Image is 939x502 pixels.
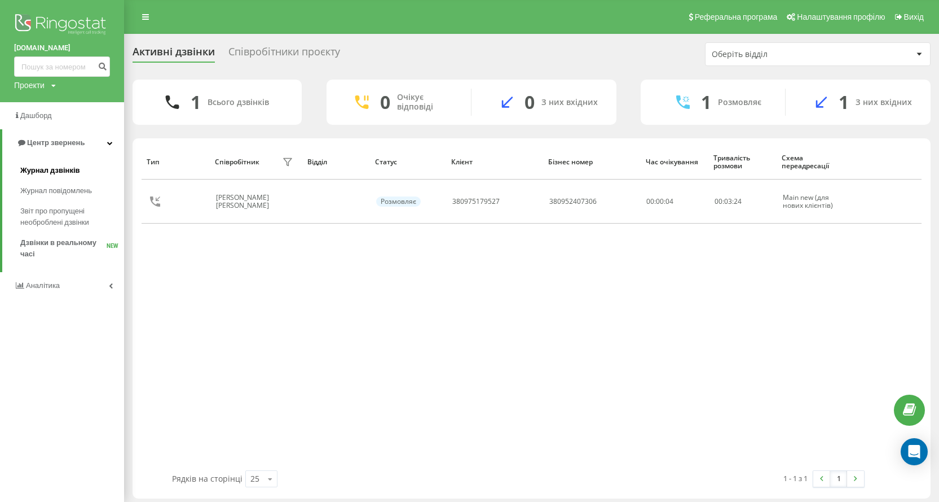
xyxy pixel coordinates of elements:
[147,158,204,166] div: Тип
[2,129,124,156] a: Центр звернень
[20,185,92,197] span: Журнал повідомлень
[839,91,849,113] div: 1
[782,154,848,171] div: Схема переадресації
[783,473,808,484] div: 1 - 1 з 1
[715,197,722,206] span: 00
[216,194,280,210] div: [PERSON_NAME] [PERSON_NAME]
[712,50,847,59] div: Оберіть відділ
[208,98,269,107] div: Всього дзвінків
[20,165,80,176] span: Журнал дзвінків
[14,56,110,77] input: Пошук за номером
[452,198,500,206] div: 380975179527
[20,237,107,260] span: Дзвінки в реальному часі
[783,194,848,210] div: Main new (для нових клієнтів)
[901,438,928,465] div: Open Intercom Messenger
[524,91,535,113] div: 0
[228,46,340,63] div: Співробітники проєкту
[549,198,597,206] div: 380952407306
[797,12,885,21] span: Налаштування профілю
[646,198,702,206] div: 00:00:04
[397,93,454,112] div: Очікує відповіді
[14,80,45,91] div: Проекти
[380,91,390,113] div: 0
[26,281,60,290] span: Аналiтика
[646,158,703,166] div: Час очікування
[20,111,52,120] span: Дашборд
[830,471,847,487] a: 1
[856,98,912,107] div: З них вхідних
[376,197,421,207] div: Розмовляє
[701,91,711,113] div: 1
[695,12,778,21] span: Реферальна програма
[713,154,771,171] div: Тривалість розмови
[715,198,742,206] div: : :
[375,158,440,166] div: Статус
[904,12,924,21] span: Вихід
[451,158,537,166] div: Клієнт
[20,181,124,201] a: Журнал повідомлень
[20,201,124,233] a: Звіт про пропущені необроблені дзвінки
[191,91,201,113] div: 1
[133,46,215,63] div: Активні дзвінки
[27,138,85,147] span: Центр звернень
[734,197,742,206] span: 24
[14,11,110,40] img: Ringostat logo
[250,473,259,484] div: 25
[20,206,118,228] span: Звіт про пропущені необроблені дзвінки
[20,233,124,264] a: Дзвінки в реальному часіNEW
[718,98,761,107] div: Розмовляє
[307,158,365,166] div: Відділ
[14,42,110,54] a: [DOMAIN_NAME]
[548,158,634,166] div: Бізнес номер
[215,158,259,166] div: Співробітник
[20,160,124,181] a: Журнал дзвінків
[724,197,732,206] span: 03
[172,473,243,484] span: Рядків на сторінці
[541,98,598,107] div: З них вхідних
